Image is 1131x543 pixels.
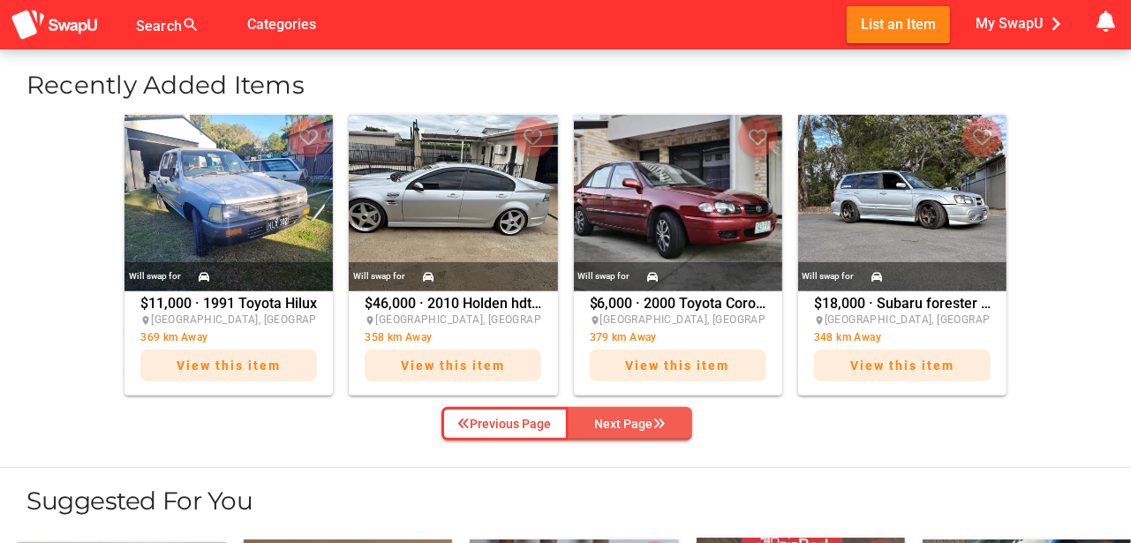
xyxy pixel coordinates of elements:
a: Categories [233,15,330,32]
span: My SwapU [976,11,1069,37]
span: [GEOGRAPHIC_DATA], [GEOGRAPHIC_DATA] [825,313,1044,326]
span: [GEOGRAPHIC_DATA], [GEOGRAPHIC_DATA] [600,313,820,326]
div: Next Page [595,413,666,434]
div: Will swap for [577,267,630,286]
img: nicholas.robertson%2Bfacebook%40swapu.com.au%2F635801746265348%2F635801746265348-photo-0.jpg [349,115,557,291]
span: 358 km Away [365,331,432,343]
span: View this item [850,358,954,373]
span: [GEOGRAPHIC_DATA], [GEOGRAPHIC_DATA] [151,313,371,326]
img: nicholas.robertson%2Bfacebook%40swapu.com.au%2F4015173168701184%2F4015173168701184-photo-0.jpg [124,115,333,291]
div: Will swap for [353,267,405,286]
a: Will swap for$6,000 · 2000 Toyota Corolla[GEOGRAPHIC_DATA], [GEOGRAPHIC_DATA]379 km AwayView this... [569,115,787,396]
a: Will swap for$11,000 · 1991 Toyota Hilux[GEOGRAPHIC_DATA], [GEOGRAPHIC_DATA]369 km AwayView this ... [120,115,337,396]
span: [GEOGRAPHIC_DATA], [GEOGRAPHIC_DATA] [375,313,595,326]
div: Previous Page [458,413,552,434]
span: View this item [401,358,505,373]
span: View this item [626,358,730,373]
i: place [140,315,151,326]
a: Will swap for$46,000 · 2010 Holden hdt group 3 vk retro ssv ss[GEOGRAPHIC_DATA], [GEOGRAPHIC_DATA... [344,115,562,396]
span: Categories [247,10,316,39]
a: Will swap for$18,000 · Subaru forester 03 xt "built"[GEOGRAPHIC_DATA], [GEOGRAPHIC_DATA]348 km Aw... [794,115,1011,396]
span: View this item [177,358,281,373]
span: 369 km Away [140,331,207,343]
h1: Suggested For You [26,486,1131,516]
div: Will swap for [129,267,181,286]
button: Categories [233,6,330,42]
button: My SwapU [971,6,1073,41]
button: Next Page [569,407,692,441]
button: List an Item [847,6,950,42]
div: Will swap for [802,267,854,286]
span: List an Item [861,12,936,36]
div: $6,000 · 2000 Toyota Corolla [590,297,766,390]
img: nicholas.robertson%2Bfacebook%40swapu.com.au%2F759554766478796%2F759554766478796-photo-0.jpg [798,115,1007,291]
span: 348 km Away [814,331,881,343]
i: false [221,14,242,35]
div: $46,000 · 2010 Holden hdt group 3 vk retro ssv ss [365,297,541,390]
span: Recently Added Items [26,70,305,100]
div: $18,000 · Subaru forester 03 xt "built" [814,297,991,390]
img: nicholas.robertson%2Bfacebook%40swapu.com.au%2F974863914778195%2F974863914778195-photo-0.jpg [574,115,782,291]
i: place [590,315,600,326]
button: Previous Page [441,407,569,441]
i: place [814,315,825,326]
i: place [365,315,375,326]
span: 379 km Away [590,331,657,343]
i: chevron_right [1043,11,1069,37]
div: $11,000 · 1991 Toyota Hilux [140,297,317,390]
img: aSD8y5uGLpzPJLYTcYcjNu3laj1c05W5KWf0Ds+Za8uybjssssuu+yyyy677LKX2n+PWMSDJ9a87AAAAABJRU5ErkJggg== [11,9,99,41]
